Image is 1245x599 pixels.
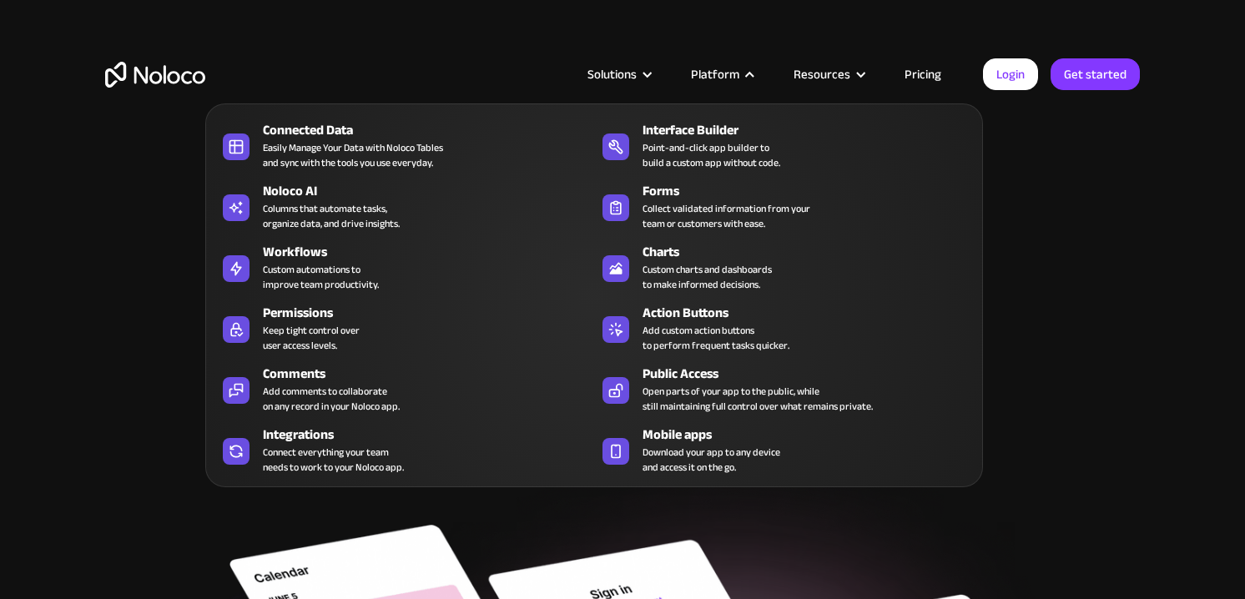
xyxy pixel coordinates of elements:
div: Columns that automate tasks, organize data, and drive insights. [263,201,400,231]
a: Connected DataEasily Manage Your Data with Noloco Tablesand sync with the tools you use everyday. [214,117,594,174]
div: Add custom action buttons to perform frequent tasks quicker. [643,323,789,353]
div: Platform [691,63,739,85]
div: Mobile apps [643,425,981,445]
div: Resources [773,63,884,85]
div: Interface Builder [643,120,981,140]
div: Open parts of your app to the public, while still maintaining full control over what remains priv... [643,384,873,414]
div: Comments [263,364,602,384]
a: Pricing [884,63,962,85]
div: Custom automations to improve team productivity. [263,262,379,292]
div: Workflows [263,242,602,262]
div: Collect validated information from your team or customers with ease. [643,201,810,231]
div: Connected Data [263,120,602,140]
div: Charts [643,242,981,262]
a: home [105,62,205,88]
div: Connect everything your team needs to work to your Noloco app. [263,445,404,475]
div: Easily Manage Your Data with Noloco Tables and sync with the tools you use everyday. [263,140,443,170]
h2: Business Apps for Teams [105,172,1140,305]
a: Mobile appsDownload your app to any deviceand access it on the go. [594,421,974,478]
a: Login [983,58,1038,90]
a: Action ButtonsAdd custom action buttonsto perform frequent tasks quicker. [594,299,974,356]
a: PermissionsKeep tight control overuser access levels. [214,299,594,356]
a: ChartsCustom charts and dashboardsto make informed decisions. [594,239,974,295]
div: Solutions [587,63,637,85]
a: Interface BuilderPoint-and-click app builder tobuild a custom app without code. [594,117,974,174]
div: Resources [794,63,850,85]
a: Public AccessOpen parts of your app to the public, whilestill maintaining full control over what ... [594,360,974,417]
div: Action Buttons [643,303,981,323]
div: Noloco AI [263,181,602,201]
div: Permissions [263,303,602,323]
a: CommentsAdd comments to collaborateon any record in your Noloco app. [214,360,594,417]
nav: Platform [205,80,983,487]
div: Integrations [263,425,602,445]
span: Download your app to any device and access it on the go. [643,445,780,475]
a: FormsCollect validated information from yourteam or customers with ease. [594,178,974,234]
div: Keep tight control over user access levels. [263,323,360,353]
a: IntegrationsConnect everything your teamneeds to work to your Noloco app. [214,421,594,478]
div: Solutions [567,63,670,85]
div: Forms [643,181,981,201]
div: Platform [670,63,773,85]
a: Noloco AIColumns that automate tasks,organize data, and drive insights. [214,178,594,234]
div: Public Access [643,364,981,384]
a: Get started [1051,58,1140,90]
div: Custom charts and dashboards to make informed decisions. [643,262,772,292]
a: WorkflowsCustom automations toimprove team productivity. [214,239,594,295]
div: Add comments to collaborate on any record in your Noloco app. [263,384,400,414]
div: Point-and-click app builder to build a custom app without code. [643,140,780,170]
